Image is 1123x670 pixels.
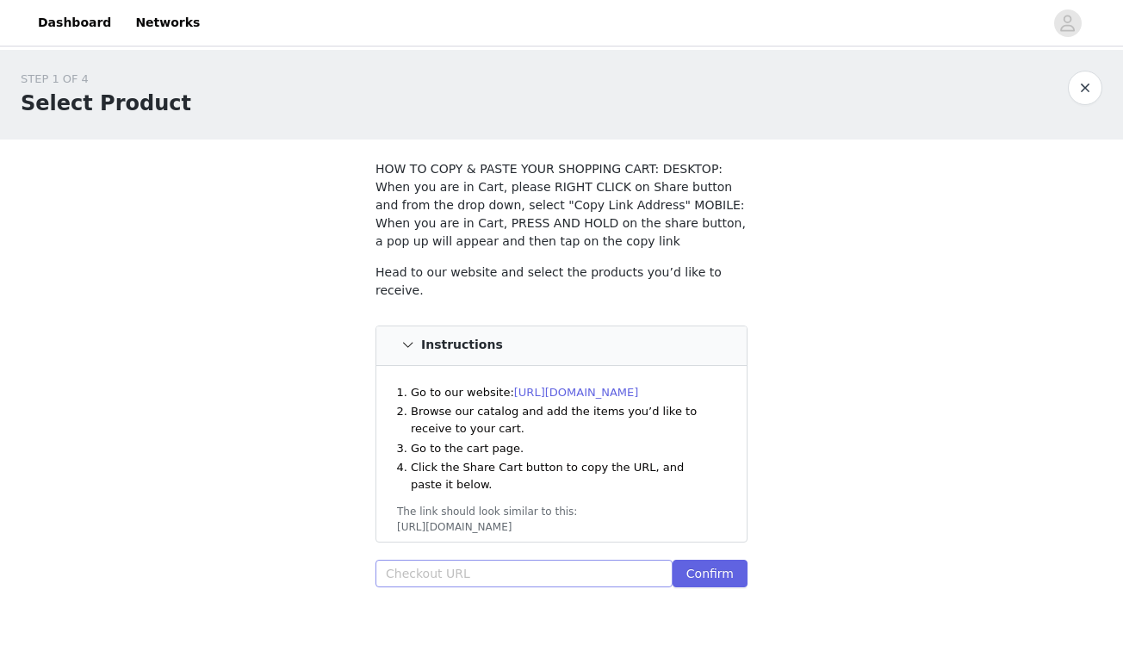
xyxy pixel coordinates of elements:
[21,71,191,88] div: STEP 1 OF 4
[397,504,726,519] div: The link should look similar to this:
[673,560,748,587] button: Confirm
[375,160,748,251] p: HOW TO COPY & PASTE YOUR SHOPPING CART: DESKTOP: When you are in Cart, please RIGHT CLICK on Shar...
[21,88,191,119] h1: Select Product
[411,459,717,493] li: Click the Share Cart button to copy the URL, and paste it below.
[28,3,121,42] a: Dashboard
[411,384,717,401] li: Go to our website:
[125,3,210,42] a: Networks
[375,560,673,587] input: Checkout URL
[411,440,717,457] li: Go to the cart page.
[514,386,639,399] a: [URL][DOMAIN_NAME]
[411,403,717,437] li: Browse our catalog and add the items you’d like to receive to your cart.
[397,519,726,535] div: [URL][DOMAIN_NAME]
[421,338,503,352] h4: Instructions
[375,264,748,300] p: Head to our website and select the products you’d like to receive.
[1059,9,1076,37] div: avatar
